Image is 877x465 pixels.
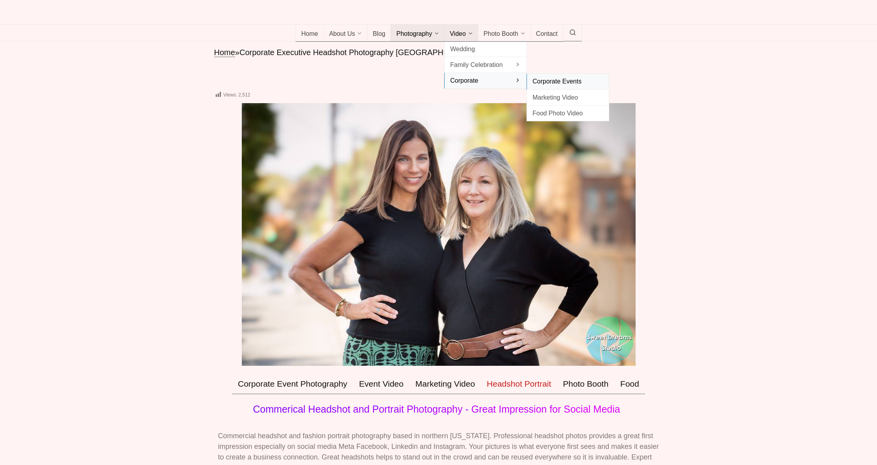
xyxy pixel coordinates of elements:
span: Marketing Video [532,92,603,103]
a: Marketing Video [410,374,481,394]
a: Corporate Event Photography [232,374,353,394]
a: Home [214,48,235,57]
span: » [235,48,239,57]
nav: breadcrumbs [214,47,663,58]
a: Photo Booth [478,24,531,42]
a: Corporate Events [527,74,609,89]
a: Wedding [444,41,527,57]
span: Wedding [450,44,521,54]
a: Event Video [353,374,410,394]
span: Family Celebration [450,59,521,70]
span: Contact [536,30,558,38]
span: Commerical Headshot and Portrait Photography - Great Impression for Social Media [253,404,620,415]
a: Food Photo Video [527,106,609,121]
span: Photo Booth [484,30,518,38]
span: Video [450,30,466,38]
a: Headshot Portrait [481,374,557,394]
span: About Us [329,30,355,38]
span: Corporate Events [532,76,603,87]
span: Home [301,30,318,38]
span: Views: [223,92,237,98]
a: Home [295,24,324,42]
a: Family Celebration [444,57,527,73]
span: Photography [396,30,432,38]
span: Blog [373,30,385,38]
span: Food Photo Video [532,108,603,119]
span: 2,512 [238,92,250,98]
img: corporate headshot portrait photographer photography new jersey new york city [242,103,636,366]
a: Video [444,24,478,42]
a: Marketing Video [527,90,609,106]
span: Corporate Executive Headshot Photography [GEOGRAPHIC_DATA] [239,48,478,57]
span: Corporate [450,75,521,86]
a: Photo Booth [557,374,615,394]
a: Blog [367,24,391,42]
a: Contact [530,24,564,42]
a: Photography [391,24,445,42]
a: About Us [324,24,368,42]
a: Corporate [444,73,527,88]
a: Food [614,374,645,394]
